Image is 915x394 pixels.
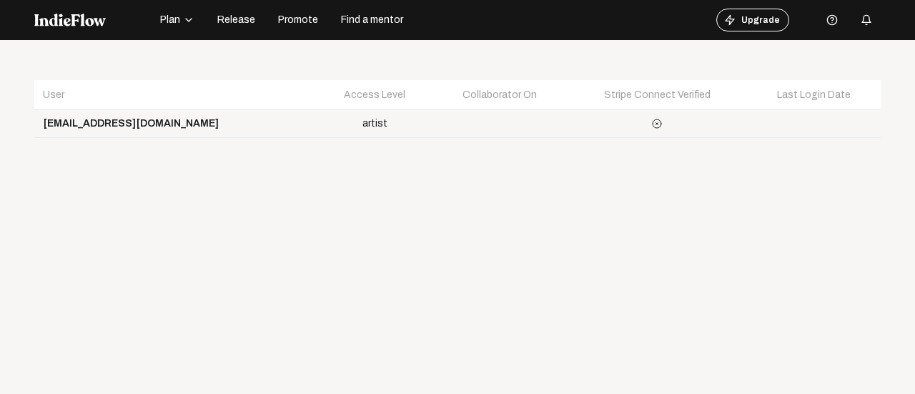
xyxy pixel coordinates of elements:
button: Promote [269,9,327,31]
th: Stripe Connect Verified [566,80,748,110]
th: Last Login Date [748,80,881,110]
button: Upgrade [716,9,789,31]
th: Access Level [317,80,432,110]
span: Release [217,13,255,27]
button: Plan [152,9,203,31]
img: indieflow-logo-white.svg [34,14,106,26]
span: Find a mentor [341,13,403,27]
span: Plan [160,13,180,27]
button: Find a mentor [332,9,412,31]
button: Release [209,9,264,31]
th: Collaborator On [432,80,567,110]
td: [EMAIL_ADDRESS][DOMAIN_NAME] [34,110,317,138]
th: User [34,80,317,110]
div: artist [326,114,424,134]
span: Promote [278,13,318,27]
